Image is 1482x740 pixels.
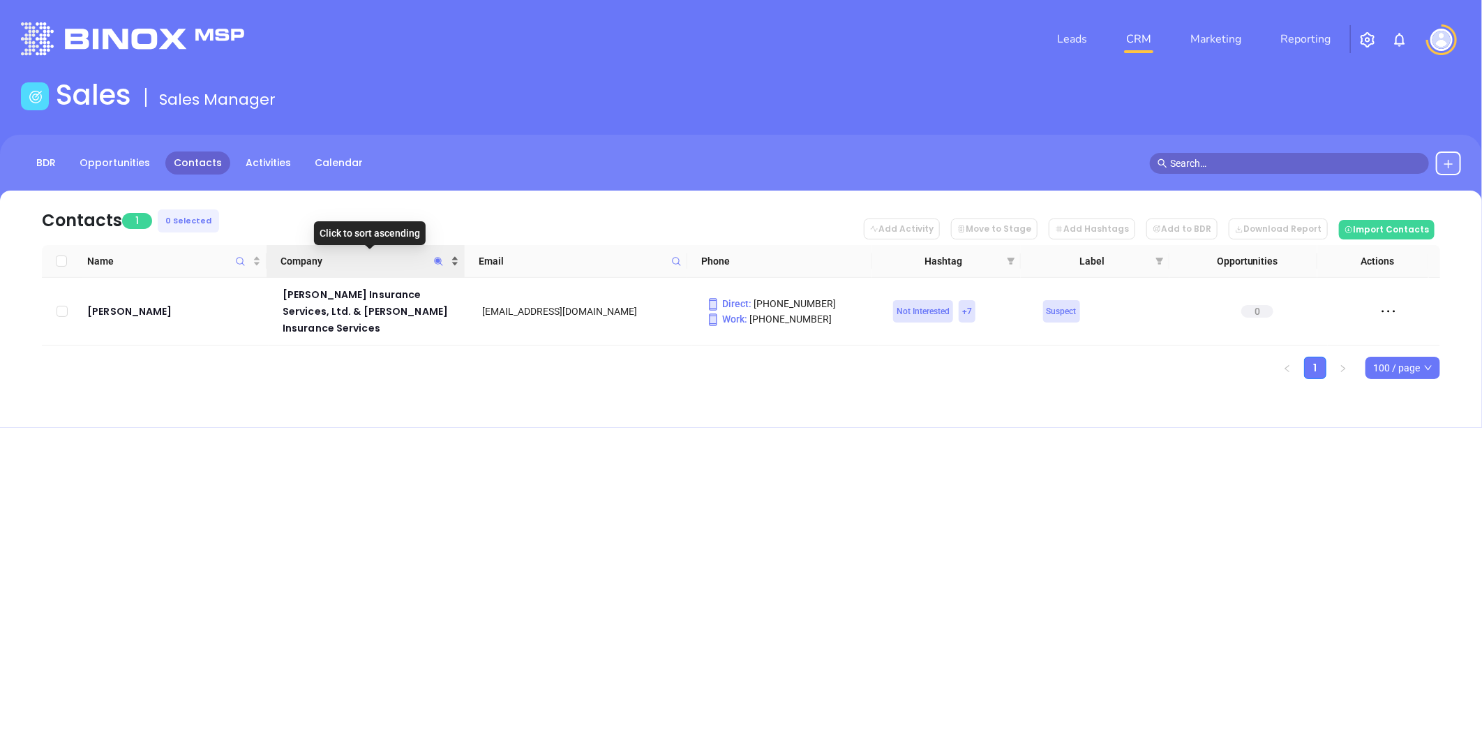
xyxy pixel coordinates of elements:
[1339,220,1435,239] button: Import Contacts
[1276,357,1298,379] li: Previous Page
[482,304,687,319] div: [EMAIL_ADDRESS][DOMAIN_NAME]
[687,245,873,278] th: Phone
[479,253,666,269] span: Email
[165,151,230,175] a: Contacts
[1004,251,1018,272] span: filter
[1153,251,1167,272] span: filter
[962,304,972,319] span: + 7
[1275,25,1336,53] a: Reporting
[314,221,426,245] div: Click to sort ascending
[1051,25,1093,53] a: Leads
[1170,156,1421,171] input: Search…
[1035,253,1150,269] span: Label
[21,22,244,55] img: logo
[1169,245,1318,278] th: Opportunities
[1391,31,1408,48] img: iconNotification
[283,286,463,336] a: [PERSON_NAME] Insurance Services, Ltd. & [PERSON_NAME] Insurance Services
[1373,357,1432,378] span: 100 / page
[28,151,64,175] a: BDR
[706,298,751,309] span: Direct :
[1047,304,1077,319] span: Suspect
[71,151,158,175] a: Opportunities
[280,253,447,269] span: Company
[1359,31,1376,48] img: iconSetting
[1155,257,1164,265] span: filter
[1365,357,1440,379] div: Page Size
[87,303,263,320] a: [PERSON_NAME]
[1317,245,1429,278] th: Actions
[82,245,267,278] th: Name
[159,89,276,110] span: Sales Manager
[1304,357,1326,379] li: 1
[87,253,250,269] span: Name
[267,245,464,278] th: Company
[706,296,874,311] p: [PHONE_NUMBER]
[706,311,874,327] p: [PHONE_NUMBER]
[1185,25,1247,53] a: Marketing
[1332,357,1354,379] li: Next Page
[1339,364,1347,373] span: right
[1241,305,1273,318] span: 0
[306,151,371,175] a: Calendar
[42,208,122,233] div: Contacts
[122,213,152,229] span: 1
[56,78,131,112] h1: Sales
[1276,357,1298,379] button: left
[158,209,219,232] div: 0 Selected
[897,304,950,319] span: Not Interested
[237,151,299,175] a: Activities
[1283,364,1292,373] span: left
[886,253,1001,269] span: Hashtag
[1305,357,1326,378] a: 1
[1430,29,1453,51] img: user
[1007,257,1015,265] span: filter
[1332,357,1354,379] button: right
[1158,158,1167,168] span: search
[706,313,747,325] span: Work :
[1121,25,1157,53] a: CRM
